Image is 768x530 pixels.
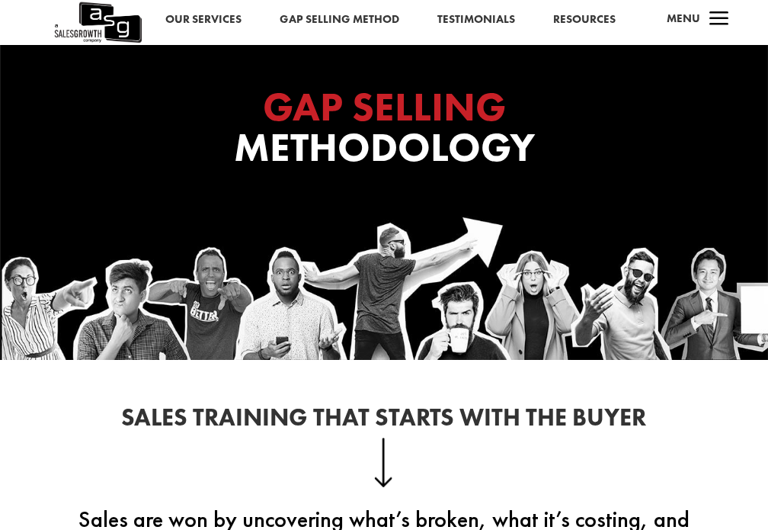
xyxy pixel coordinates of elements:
[667,11,700,26] span: Menu
[263,81,506,133] span: GAP SELLING
[79,87,689,175] h1: Methodology
[704,5,734,35] span: a
[165,10,242,30] a: Our Services
[77,406,691,438] h2: Sales Training That Starts With the Buyer
[553,10,616,30] a: Resources
[280,10,399,30] a: Gap Selling Method
[374,438,393,487] img: down-arrow
[437,10,515,30] a: Testimonials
